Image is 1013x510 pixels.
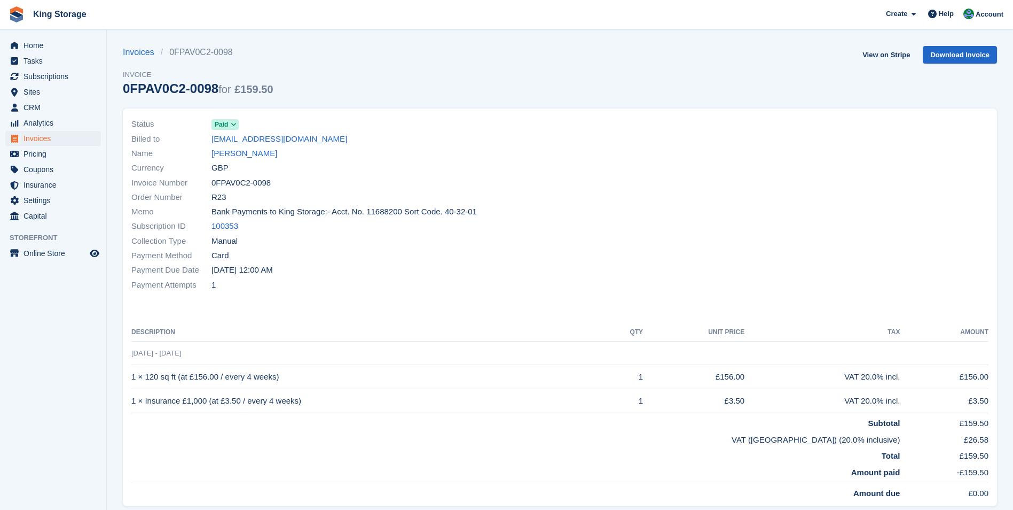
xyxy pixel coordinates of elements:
[23,131,88,146] span: Invoices
[131,324,606,341] th: Description
[131,250,211,262] span: Payment Method
[744,324,900,341] th: Tax
[23,146,88,161] span: Pricing
[5,246,101,261] a: menu
[23,69,88,84] span: Subscriptions
[606,365,643,389] td: 1
[131,349,181,357] span: [DATE] - [DATE]
[606,389,643,413] td: 1
[643,324,744,341] th: Unit Price
[211,162,229,174] span: GBP
[131,264,211,276] span: Payment Due Date
[23,208,88,223] span: Capital
[5,162,101,177] a: menu
[23,162,88,177] span: Coupons
[5,84,101,99] a: menu
[131,191,211,204] span: Order Number
[131,430,900,446] td: VAT ([GEOGRAPHIC_DATA]) (20.0% inclusive)
[211,148,277,160] a: [PERSON_NAME]
[868,419,900,428] strong: Subtotal
[23,246,88,261] span: Online Store
[215,120,228,129] span: Paid
[23,115,88,130] span: Analytics
[123,81,273,96] div: 0FPAV0C2-0098
[5,69,101,84] a: menu
[23,84,88,99] span: Sites
[211,220,238,233] a: 100353
[858,46,914,64] a: View on Stripe
[23,38,88,53] span: Home
[900,483,988,500] td: £0.00
[886,9,907,19] span: Create
[9,6,25,22] img: stora-icon-8386f47178a22dfd0bd8f6a31ec36ba5ce8667c1dd55bd0f319d3a0aa187defe.svg
[744,371,900,383] div: VAT 20.0% incl.
[963,9,974,19] img: John King
[218,83,231,95] span: for
[851,468,900,477] strong: Amount paid
[23,53,88,68] span: Tasks
[131,206,211,218] span: Memo
[123,46,273,59] nav: breadcrumbs
[131,389,606,413] td: 1 × Insurance £1,000 (at £3.50 / every 4 weeks)
[606,324,643,341] th: QTY
[131,235,211,248] span: Collection Type
[131,162,211,174] span: Currency
[5,208,101,223] a: menu
[23,100,88,115] span: CRM
[900,462,988,483] td: -£159.50
[5,53,101,68] a: menu
[5,193,101,208] a: menu
[211,279,216,291] span: 1
[211,177,271,189] span: 0FPAV0C2-0098
[882,451,900,460] strong: Total
[131,148,211,160] span: Name
[211,264,273,276] time: 2025-08-08 23:00:00 UTC
[5,131,101,146] a: menu
[10,233,106,243] span: Storefront
[211,133,347,145] a: [EMAIL_ADDRESS][DOMAIN_NAME]
[234,83,273,95] span: £159.50
[643,365,744,389] td: £156.00
[900,324,988,341] th: Amount
[131,279,211,291] span: Payment Attempts
[5,100,101,115] a: menu
[23,193,88,208] span: Settings
[900,389,988,413] td: £3.50
[5,115,101,130] a: menu
[211,235,238,248] span: Manual
[900,413,988,430] td: £159.50
[123,69,273,80] span: Invoice
[5,38,101,53] a: menu
[939,9,954,19] span: Help
[211,191,226,204] span: R23
[23,177,88,192] span: Insurance
[900,430,988,446] td: £26.58
[131,365,606,389] td: 1 × 120 sq ft (at £156.00 / every 4 weeks)
[744,395,900,407] div: VAT 20.0% incl.
[900,446,988,462] td: £159.50
[131,177,211,189] span: Invoice Number
[853,489,900,498] strong: Amount due
[131,118,211,130] span: Status
[5,146,101,161] a: menu
[643,389,744,413] td: £3.50
[211,250,229,262] span: Card
[88,247,101,260] a: Preview store
[211,118,239,130] a: Paid
[900,365,988,389] td: £156.00
[123,46,161,59] a: Invoices
[29,5,91,23] a: King Storage
[5,177,101,192] a: menu
[211,206,477,218] span: Bank Payments to King Storage:- Acct. No. 11688200 Sort Code. 40-32-01
[131,133,211,145] span: Billed to
[976,9,1003,20] span: Account
[131,220,211,233] span: Subscription ID
[923,46,997,64] a: Download Invoice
